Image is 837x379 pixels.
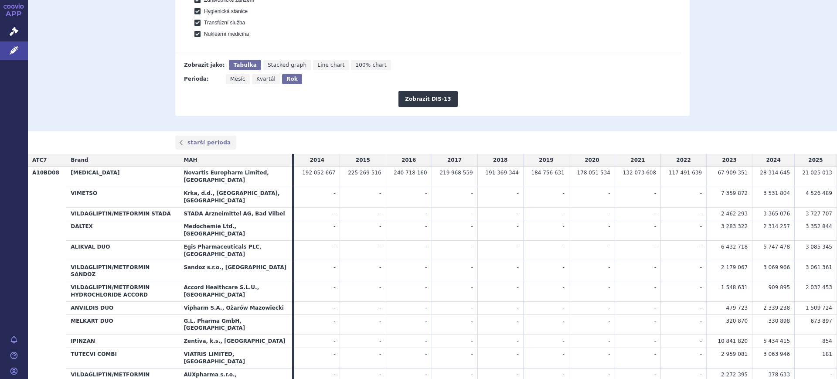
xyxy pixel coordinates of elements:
span: - [609,318,610,324]
a: starší perioda [175,136,236,150]
span: - [379,264,381,270]
span: - [700,372,702,378]
span: - [700,305,702,311]
span: Line chart [317,62,344,68]
th: VILDAGLIPTIN/METFORMIN HYDROCHLORIDE ACCORD [66,281,179,302]
span: - [563,338,565,344]
span: 3 365 076 [763,211,790,217]
span: 2 339 238 [763,305,790,311]
span: - [700,351,702,357]
span: - [563,284,565,290]
span: - [471,190,473,196]
div: Zobrazit jako: [184,60,225,70]
span: Měsíc [230,76,245,82]
span: - [563,190,565,196]
span: 191 369 344 [485,170,518,176]
span: 2 462 293 [721,211,748,217]
span: - [425,338,427,344]
td: 2020 [569,154,615,167]
span: - [425,223,427,229]
span: - [517,211,518,217]
span: - [425,284,427,290]
span: - [425,190,427,196]
span: - [425,264,427,270]
span: - [517,264,518,270]
span: - [517,338,518,344]
span: - [425,372,427,378]
span: - [333,338,335,344]
span: 7 359 872 [721,190,748,196]
span: 4 526 489 [806,190,832,196]
span: - [609,244,610,250]
th: MELKART DUO [66,314,179,335]
span: 5 434 415 [763,338,790,344]
span: 5 747 478 [763,244,790,250]
span: 192 052 667 [302,170,335,176]
span: - [379,351,381,357]
span: 909 895 [768,284,790,290]
span: - [654,372,656,378]
th: Krka, d.d., [GEOGRAPHIC_DATA], [GEOGRAPHIC_DATA] [179,187,292,208]
span: - [333,244,335,250]
span: - [333,372,335,378]
span: - [471,244,473,250]
span: - [654,318,656,324]
span: Nukleární medicína [204,31,249,37]
span: 2 032 453 [806,284,832,290]
span: - [425,318,427,324]
span: Rok [286,76,298,82]
span: - [609,372,610,378]
span: - [654,211,656,217]
span: - [609,223,610,229]
th: [MEDICAL_DATA] [66,167,179,187]
span: - [379,318,381,324]
span: - [333,264,335,270]
span: 3 069 966 [763,264,790,270]
span: - [333,318,335,324]
span: - [471,211,473,217]
span: - [379,211,381,217]
span: 225 269 516 [348,170,381,176]
span: 3 727 707 [806,211,832,217]
span: - [654,351,656,357]
span: 3 061 361 [806,264,832,270]
span: - [333,223,335,229]
span: 854 [822,338,832,344]
span: 320 870 [726,318,748,324]
span: - [333,211,335,217]
span: 2 272 395 [721,372,748,378]
span: - [517,351,518,357]
th: ANVILDIS DUO [66,301,179,314]
span: - [654,284,656,290]
span: - [563,318,565,324]
th: VIATRIS LIMITED, [GEOGRAPHIC_DATA] [179,348,292,368]
th: Egis Pharmaceuticals PLC, [GEOGRAPHIC_DATA] [179,240,292,261]
span: - [379,244,381,250]
span: 3 085 345 [806,244,832,250]
span: 181 [822,351,832,357]
span: - [830,372,832,378]
span: - [563,223,565,229]
span: - [609,211,610,217]
span: 2 179 067 [721,264,748,270]
span: 240 718 160 [394,170,427,176]
th: Vipharm S.A., Ożarów Mazowiecki [179,301,292,314]
span: - [333,190,335,196]
span: 2 959 081 [721,351,748,357]
span: - [563,305,565,311]
span: 219 968 559 [439,170,473,176]
span: - [517,318,518,324]
span: - [379,190,381,196]
span: - [700,211,702,217]
td: 2024 [752,154,795,167]
span: - [379,372,381,378]
span: - [333,284,335,290]
span: - [609,351,610,357]
th: IPINZAN [66,335,179,348]
span: - [700,223,702,229]
span: 3 063 946 [763,351,790,357]
span: - [471,223,473,229]
span: 10 841 820 [718,338,748,344]
span: - [654,244,656,250]
span: - [379,284,381,290]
